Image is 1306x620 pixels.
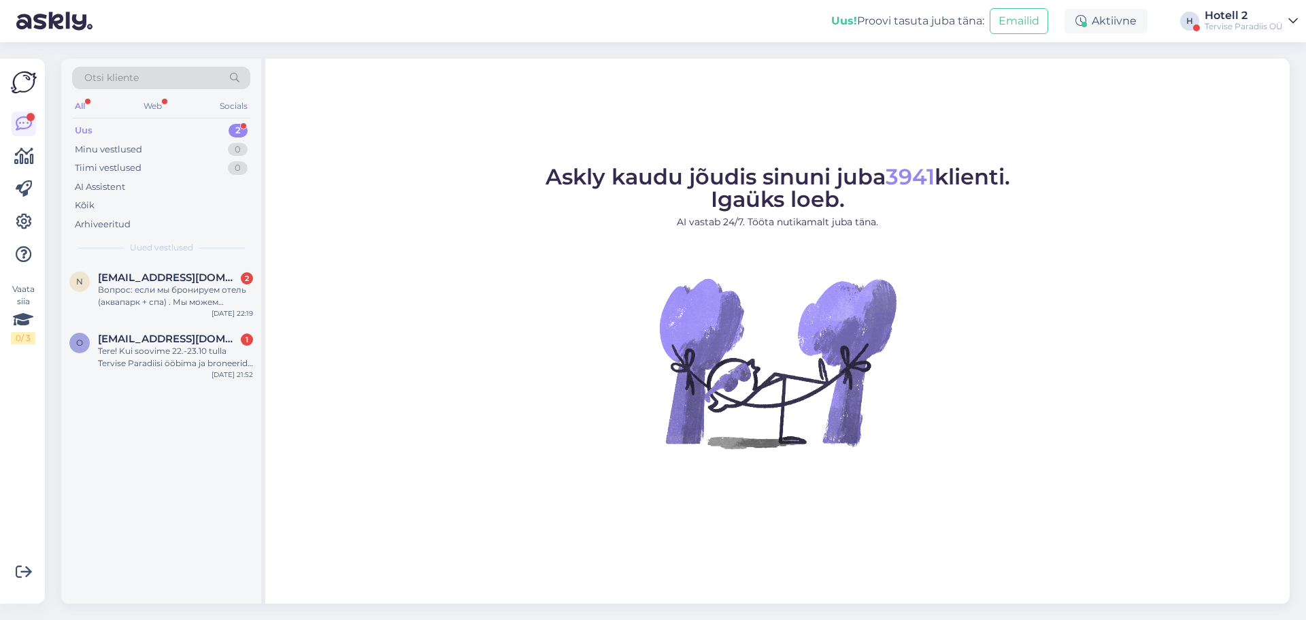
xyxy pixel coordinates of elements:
[75,143,142,157] div: Minu vestlused
[11,283,35,344] div: Vaata siia
[75,180,125,194] div: AI Assistent
[228,143,248,157] div: 0
[98,272,239,284] span: natalijagrinuk@gmail.com
[75,124,93,137] div: Uus
[75,218,131,231] div: Arhiveeritud
[212,308,253,319] div: [DATE] 22:19
[1205,10,1283,21] div: Hotell 2
[1205,21,1283,32] div: Tervise Paradiis OÜ
[212,370,253,380] div: [DATE] 21:52
[886,163,935,190] span: 3941
[1180,12,1199,31] div: H
[546,215,1010,229] p: AI vastab 24/7. Tööta nutikamalt juba täna.
[546,163,1010,212] span: Askly kaudu jõudis sinuni juba klienti. Igaüks loeb.
[831,14,857,27] b: Uus!
[241,272,253,284] div: 2
[1205,10,1298,32] a: Hotell 2Tervise Paradiis OÜ
[98,284,253,308] div: Вопрос: если мы бронируем отель (аквапарк + спа) . Мы можем пользоваться аквапарком до заезда в в...
[98,333,239,345] span: ornkristi@gmail.com
[84,71,139,85] span: Otsi kliente
[217,97,250,115] div: Socials
[141,97,165,115] div: Web
[11,69,37,95] img: Askly Logo
[98,345,253,370] div: Tere! Kui soovime 22.-23.10 tulla Tervise Paradiisi ööbima ja broneerida peretuba 1 täiskasvanu j...
[655,240,900,485] img: No Chat active
[75,161,141,175] div: Tiimi vestlused
[241,333,253,346] div: 1
[76,276,83,287] span: n
[990,8,1048,34] button: Emailid
[831,13,984,29] div: Proovi tasuta juba täna:
[72,97,88,115] div: All
[75,199,95,212] div: Kõik
[76,338,83,348] span: o
[130,242,193,254] span: Uued vestlused
[1065,9,1148,33] div: Aktiivne
[229,124,248,137] div: 2
[228,161,248,175] div: 0
[11,332,35,344] div: 0 / 3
